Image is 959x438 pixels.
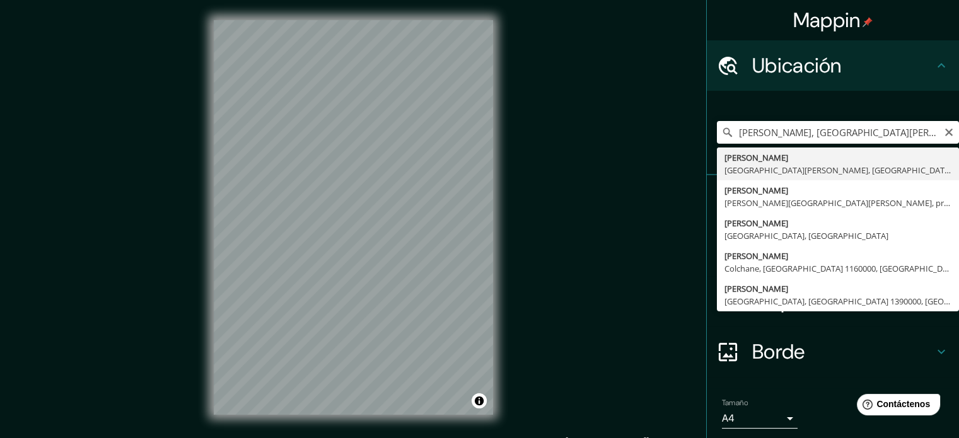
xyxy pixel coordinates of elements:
font: [PERSON_NAME] [724,217,788,229]
div: Patas [707,175,959,226]
font: Tamaño [722,398,748,408]
input: Elige tu ciudad o zona [717,121,959,144]
font: [PERSON_NAME] [724,185,788,196]
img: pin-icon.png [863,17,873,27]
div: Estilo [707,226,959,276]
button: Activar o desactivar atribución [472,393,487,408]
font: Mappin [793,7,861,33]
font: A4 [722,412,735,425]
font: [PERSON_NAME] [724,283,788,294]
font: [PERSON_NAME] [724,250,788,262]
font: Ubicación [752,52,842,79]
div: A4 [722,408,798,429]
font: [GEOGRAPHIC_DATA], [GEOGRAPHIC_DATA] [724,230,888,241]
button: Claro [944,125,954,137]
div: Disposición [707,276,959,326]
div: Ubicación [707,40,959,91]
canvas: Mapa [214,20,493,415]
div: Borde [707,326,959,377]
iframe: Lanzador de widgets de ayuda [847,389,945,424]
font: Borde [752,338,805,365]
font: [GEOGRAPHIC_DATA][PERSON_NAME], [GEOGRAPHIC_DATA] [724,164,952,176]
font: [PERSON_NAME] [724,152,788,163]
